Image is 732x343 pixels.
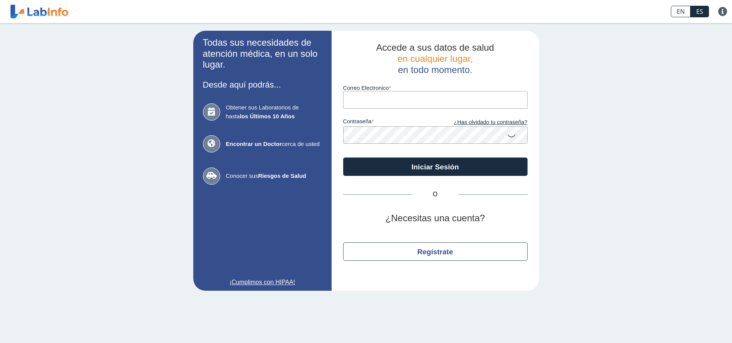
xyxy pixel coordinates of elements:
[671,6,691,17] a: EN
[691,6,709,17] a: ES
[398,65,472,75] span: en todo momento.
[226,141,282,147] b: Encontrar un Doctor
[203,278,322,287] a: ¡Cumplimos con HIPAA!
[226,140,322,149] span: cerca de usted
[258,172,306,179] b: Riesgos de Salud
[435,118,528,127] a: ¿Has olvidado tu contraseña?
[226,172,322,181] span: Conocer sus
[343,118,435,127] label: contraseña
[412,190,458,199] span: O
[376,42,494,53] span: Accede a sus datos de salud
[343,213,528,224] h2: ¿Necesitas una cuenta?
[343,242,528,261] button: Regístrate
[343,85,528,91] label: Correo Electronico
[240,113,295,119] b: los Últimos 10 Años
[203,37,322,70] h2: Todas sus necesidades de atención médica, en un solo lugar.
[397,53,473,64] span: en cualquier lugar,
[343,157,528,176] button: Iniciar Sesión
[203,80,322,89] h3: Desde aquí podrás...
[226,103,322,121] span: Obtener sus Laboratorios de hasta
